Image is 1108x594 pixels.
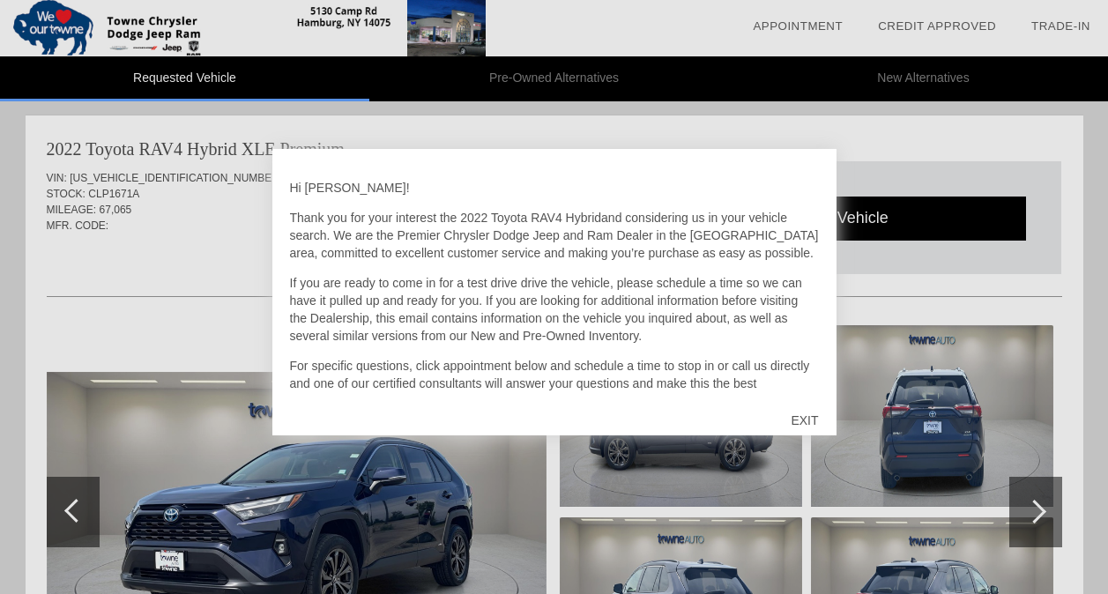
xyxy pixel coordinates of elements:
[290,274,819,345] p: If you are ready to come in for a test drive drive the vehicle, please schedule a time so we can ...
[753,19,843,33] a: Appointment
[878,19,996,33] a: Credit Approved
[290,357,819,410] p: For specific questions, click appointment below and schedule a time to stop in or call us directl...
[1031,19,1090,33] a: Trade-In
[773,394,836,447] div: EXIT
[290,209,819,262] p: Thank you for your interest the 2022 Toyota RAV4 Hybridand considering us in your vehicle search....
[290,179,819,197] p: Hi [PERSON_NAME]!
